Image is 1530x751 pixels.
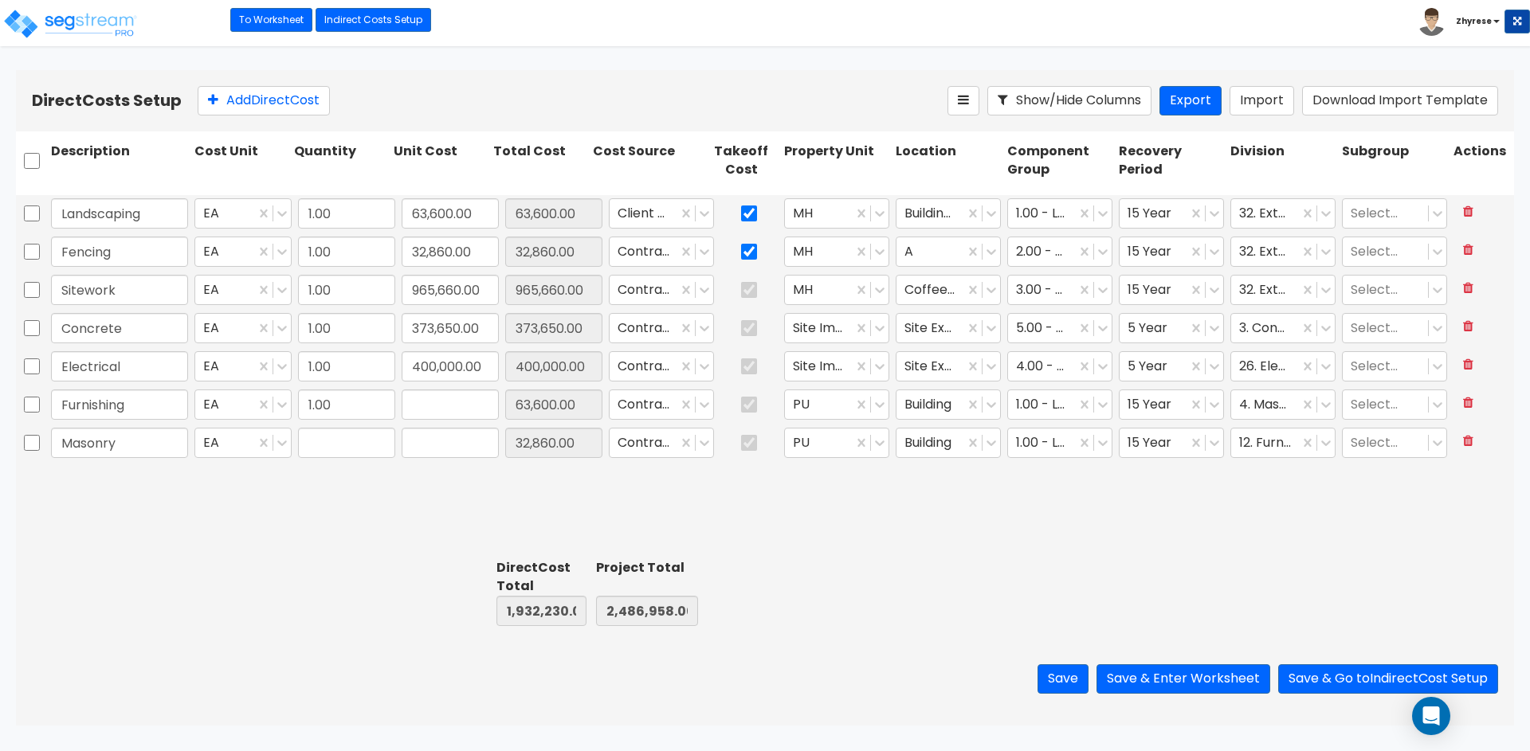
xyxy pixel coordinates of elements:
[609,275,714,305] div: Contractor Cost
[1007,313,1112,343] div: 5.00 - CONCRETE
[390,139,490,182] div: Unit Cost
[48,139,191,182] div: Description
[892,139,1004,182] div: Location
[784,428,889,458] div: PU
[1119,275,1224,305] div: 15 Year
[1453,351,1483,379] button: Delete Row
[490,139,590,182] div: Total Cost
[1453,275,1483,303] button: Delete Row
[701,139,781,182] div: Takeoff Cost
[1456,15,1492,27] b: Zhyrese
[784,198,889,229] div: MH
[896,351,1001,381] div: Site Exterior
[896,275,1001,305] div: Coffee Shop
[896,198,1001,229] div: Building Interior
[198,86,330,115] button: AddDirectCost
[1230,86,1294,115] button: Import
[1159,86,1222,115] button: Export
[194,237,292,267] div: EA
[596,559,698,577] div: Project Total
[896,389,1001,420] div: Building
[1119,198,1224,229] div: 15 Year
[1230,389,1336,420] div: 4. Masonry
[1453,389,1483,417] button: Delete Row
[1119,428,1224,458] div: 15 Year
[32,89,182,111] b: Direct Costs Setup
[1230,428,1336,458] div: 12. Furnishings
[316,8,431,32] a: Indirect Costs Setup
[609,237,714,267] div: Contractor Cost
[1230,351,1336,381] div: 26. Electrical
[1119,351,1224,381] div: 5 Year
[1007,389,1112,420] div: 1.00 - LAND
[191,139,291,182] div: Cost Unit
[609,313,714,343] div: Contractor Cost
[230,8,312,32] a: To Worksheet
[194,389,292,420] div: EA
[896,313,1001,343] div: Site Exterior
[194,198,292,229] div: EA
[1230,313,1336,343] div: 3. Concrete
[1418,8,1446,36] img: avatar.png
[784,389,889,420] div: PU
[1038,664,1089,694] button: Save
[1007,351,1112,381] div: 4.00 - BLDG CLEARING, GRADING, & EXCAVATION
[1119,237,1224,267] div: 15 Year
[291,139,390,182] div: Quantity
[1278,664,1498,694] button: Save & Go toIndirectCost Setup
[194,313,292,343] div: EA
[1007,198,1112,229] div: 1.00 - LAND
[896,428,1001,458] div: Building
[1007,237,1112,267] div: 2.00 - GENERAL REQUIREMENTS
[784,351,889,381] div: Site Improvements
[609,389,714,420] div: Contractor Cost
[1453,313,1483,341] button: Delete Row
[1119,313,1224,343] div: 5 Year
[781,139,892,182] div: Property Unit
[1230,237,1336,267] div: 32. Exterior Improvements
[1230,275,1336,305] div: 32. Exterior Improvements
[1007,275,1112,305] div: 3.00 - BUILDING-RELATED SITEWORK
[987,86,1151,115] button: Show/Hide Columns
[1004,139,1116,182] div: Component Group
[896,237,1001,267] div: A
[784,313,889,343] div: Site Improvements
[1096,664,1270,694] button: Save & Enter Worksheet
[590,139,701,182] div: Cost Source
[609,198,714,229] div: Client Cost
[947,86,979,115] button: Reorder Items
[1339,139,1450,182] div: Subgroup
[2,8,138,40] img: logo_pro_r.png
[1453,198,1483,226] button: Delete Row
[1119,389,1224,420] div: 15 Year
[1227,139,1339,182] div: Division
[1453,237,1483,264] button: Delete Row
[194,428,292,458] div: EA
[194,351,292,381] div: EA
[1412,697,1450,735] div: Open Intercom Messenger
[1453,428,1483,456] button: Delete Row
[1450,139,1514,182] div: Actions
[609,428,714,458] div: Contractor Cost
[496,559,586,596] div: Direct Cost Total
[1302,86,1498,115] button: Download Import Template
[194,275,292,305] div: EA
[1230,198,1336,229] div: 32. Exterior Improvements
[784,275,889,305] div: MH
[609,351,714,381] div: Contractor Cost
[1007,428,1112,458] div: 1.00 - LAND
[784,237,889,267] div: MH
[1116,139,1227,182] div: Recovery Period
